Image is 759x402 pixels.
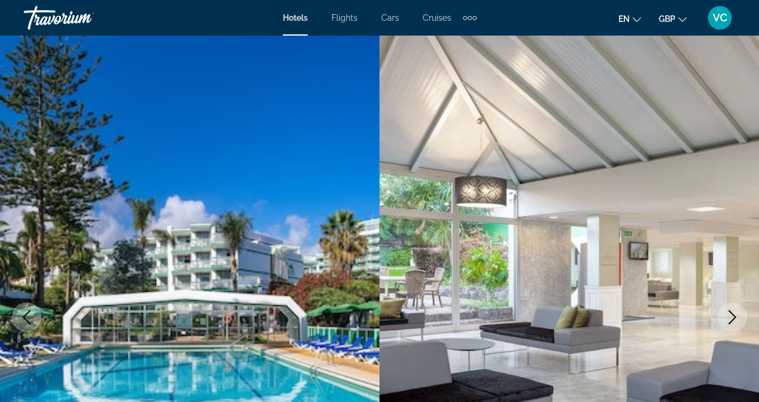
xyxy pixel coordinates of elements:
[717,302,747,332] button: Next image
[618,14,630,24] span: en
[381,13,399,23] a: Cars
[331,13,358,23] a: Flights
[12,302,42,332] button: Previous image
[24,2,142,33] a: Travorium
[713,12,727,24] span: VC
[659,10,687,27] button: Change currency
[423,13,451,23] a: Cruises
[659,14,675,24] span: GBP
[618,10,641,27] button: Change language
[704,5,735,30] button: User Menu
[712,355,750,393] iframe: Button to launch messaging window
[463,8,477,27] button: Extra navigation items
[283,13,308,23] a: Hotels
